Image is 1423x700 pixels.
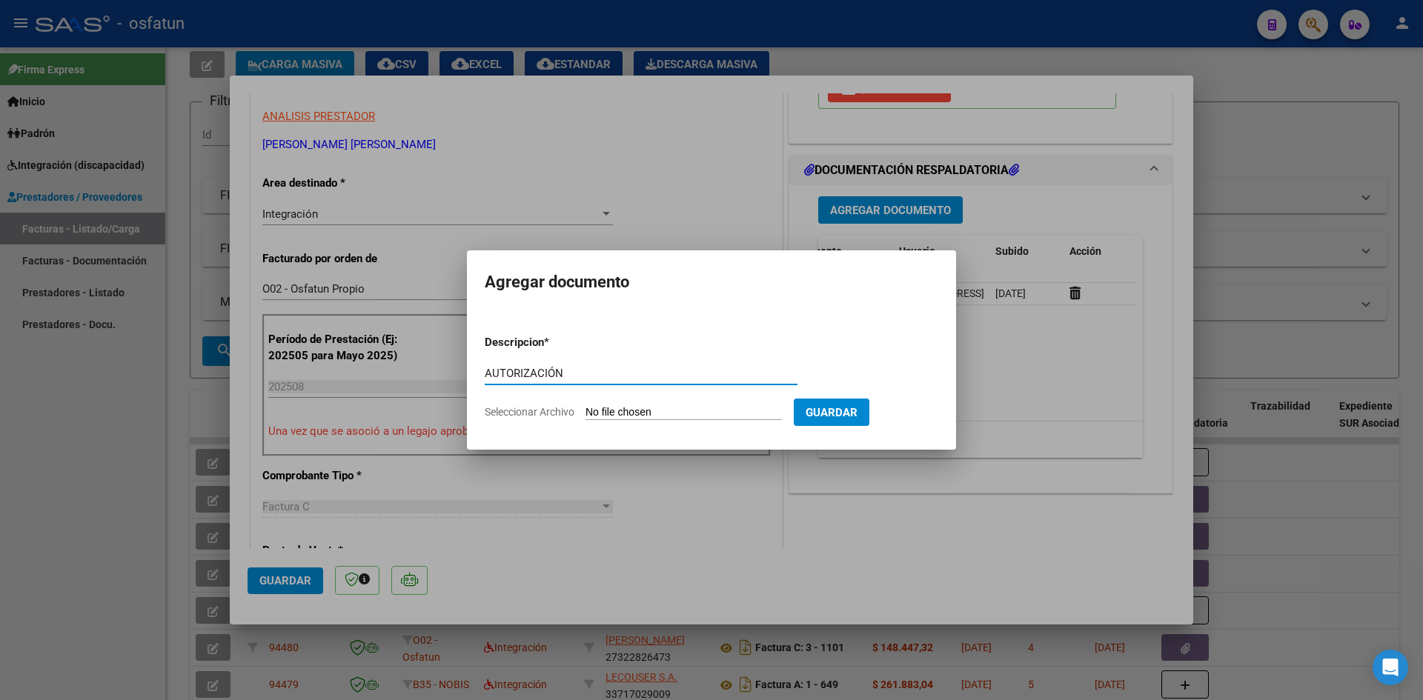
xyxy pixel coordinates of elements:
[485,268,938,296] h2: Agregar documento
[794,399,869,426] button: Guardar
[485,334,621,351] p: Descripcion
[806,406,858,419] span: Guardar
[485,406,574,418] span: Seleccionar Archivo
[1373,650,1408,685] div: Open Intercom Messenger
